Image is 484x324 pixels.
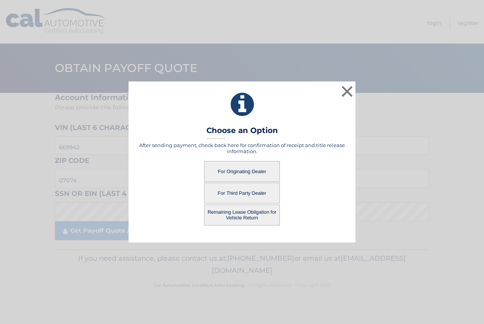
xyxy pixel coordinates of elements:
[340,84,355,99] button: ×
[204,205,280,225] button: Remaining Lease Obligation for Vehicle Return
[206,126,278,139] h3: Choose an Option
[204,183,280,203] button: For Third Party Dealer
[138,142,346,154] h5: After sending payment, check back here for confirmation of receipt and title release information.
[204,161,280,182] button: For Originating Dealer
